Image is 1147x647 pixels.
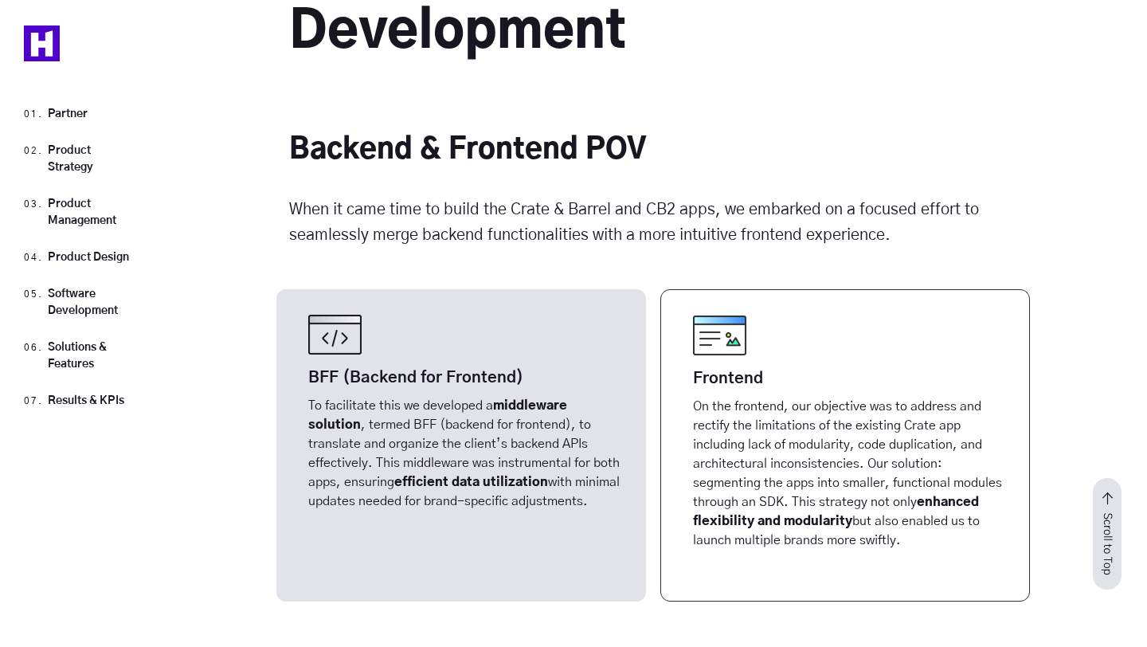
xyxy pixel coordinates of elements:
[48,145,93,173] a: Product Strategy
[24,25,60,61] img: Heady
[308,399,567,457] strong: middleware solution
[308,366,569,390] div: BFF (Backend for Frontend)
[48,108,88,120] a: Partner
[308,315,362,355] img: Backend Icon - Beige-1
[693,397,1005,575] p: On the frontend, our objective was to address and rectify the limitations of the existing Crate a...
[693,496,979,553] strong: enhanced flexibility and modularity
[48,252,129,263] a: Product Design
[48,288,118,316] a: Software Development
[1093,478,1122,590] button: Go to top
[289,1,1017,65] h2: Development
[308,396,622,536] p: To facilitate this we developed a , termed BFF (backend for frontend), to translate and organize ...
[693,367,952,390] div: Frontend
[48,198,116,226] a: Product Management
[48,342,107,370] a: Solutions & Features
[289,202,979,243] span: When it came time to build the Crate & Barrel and CB2 apps, we embarked on a focused effort to se...
[48,395,124,406] a: Results & KPIs
[289,132,1017,168] h3: Backend & Frontend POV
[693,316,746,355] img: Frontend Icon - Beige-1
[1093,478,1122,590] img: scroll-top
[394,476,548,514] strong: efficient data utilization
